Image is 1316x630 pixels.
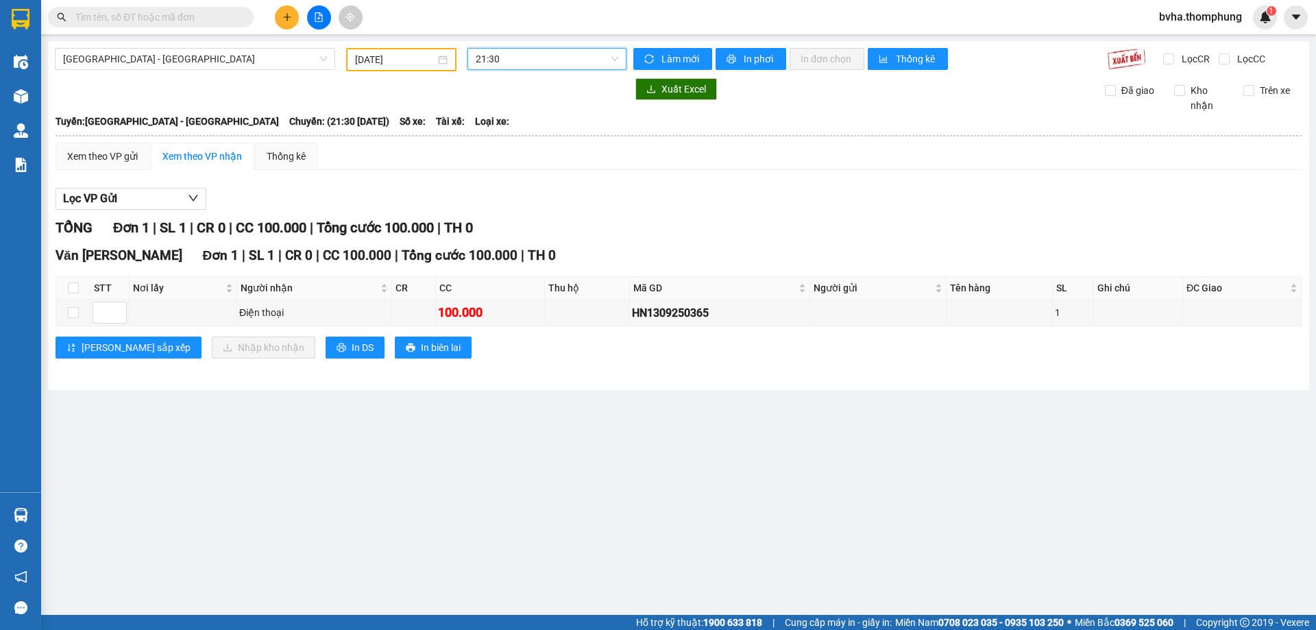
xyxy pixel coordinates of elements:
span: Đơn 1 [113,219,149,236]
span: CC 100.000 [323,247,391,263]
button: Lọc VP Gửi [56,188,206,210]
span: Loại xe: [475,114,509,129]
span: notification [14,570,27,583]
span: printer [337,343,346,354]
span: search [57,12,66,22]
div: Xem theo VP gửi [67,149,138,164]
span: Tổng cước 100.000 [317,219,434,236]
button: downloadXuất Excel [635,78,717,100]
th: SL [1053,277,1094,300]
span: Người nhận [241,280,378,295]
td: HN1309250365 [630,300,810,326]
span: In DS [352,340,374,355]
img: icon-new-feature [1259,11,1271,23]
span: | [190,219,193,236]
span: Hà Nội - Nghệ An [63,49,327,69]
div: Xem theo VP nhận [162,149,242,164]
th: CR [392,277,436,300]
span: bvha.thomphung [1148,8,1253,25]
span: printer [727,54,738,65]
span: | [437,219,441,236]
span: copyright [1240,618,1250,627]
span: 1 [1269,6,1274,16]
div: HN1309250365 [632,304,807,322]
span: caret-down [1290,11,1302,23]
span: Hỗ trợ kỹ thuật: [636,615,762,630]
input: Tìm tên, số ĐT hoặc mã đơn [75,10,237,25]
img: solution-icon [14,158,28,172]
span: CR 0 [197,219,226,236]
span: | [316,247,319,263]
span: ⚪️ [1067,620,1071,625]
span: | [395,247,398,263]
img: 9k= [1107,48,1146,70]
span: 21:30 [476,49,618,69]
img: warehouse-icon [14,89,28,104]
span: | [772,615,775,630]
span: | [153,219,156,236]
span: In phơi [744,51,775,66]
span: bar-chart [879,54,890,65]
button: aim [339,5,363,29]
span: Nơi lấy [133,280,223,295]
span: Miền Bắc [1075,615,1173,630]
span: printer [406,343,415,354]
span: In biên lai [421,340,461,355]
img: logo-vxr [12,9,29,29]
span: | [242,247,245,263]
span: | [1184,615,1186,630]
span: Chuyến: (21:30 [DATE]) [289,114,389,129]
strong: 0369 525 060 [1114,617,1173,628]
sup: 1 [1267,6,1276,16]
span: Người gửi [814,280,932,295]
span: Đơn 1 [203,247,239,263]
span: plus [282,12,292,22]
button: sort-ascending[PERSON_NAME] sắp xếp [56,337,202,359]
span: Trên xe [1254,83,1295,98]
span: Văn [PERSON_NAME] [56,247,182,263]
button: caret-down [1284,5,1308,29]
th: STT [90,277,130,300]
span: CC 100.000 [236,219,306,236]
span: Lọc CC [1232,51,1267,66]
span: Làm mới [661,51,701,66]
span: file-add [314,12,324,22]
span: sync [644,54,656,65]
th: CC [436,277,545,300]
span: Tài xế: [436,114,465,129]
span: | [310,219,313,236]
span: TỔNG [56,219,93,236]
strong: 1900 633 818 [703,617,762,628]
button: plus [275,5,299,29]
div: 1 [1055,305,1091,320]
b: Tuyến: [GEOGRAPHIC_DATA] - [GEOGRAPHIC_DATA] [56,116,279,127]
span: SL 1 [160,219,186,236]
span: Cung cấp máy in - giấy in: [785,615,892,630]
span: TH 0 [528,247,556,263]
th: Ghi chú [1094,277,1183,300]
span: aim [345,12,355,22]
span: | [229,219,232,236]
span: down [188,193,199,204]
span: sort-ascending [66,343,76,354]
button: bar-chartThống kê [868,48,948,70]
span: ĐC Giao [1186,280,1287,295]
span: download [646,84,656,95]
th: Thu hộ [545,277,630,300]
span: message [14,601,27,614]
input: 12/09/2025 [355,52,435,67]
div: Điện thoại [239,305,389,320]
span: Số xe: [400,114,426,129]
img: warehouse-icon [14,55,28,69]
strong: 0708 023 035 - 0935 103 250 [938,617,1064,628]
button: downloadNhập kho nhận [212,337,315,359]
span: Miền Nam [895,615,1064,630]
button: printerIn biên lai [395,337,472,359]
span: TH 0 [444,219,473,236]
button: In đơn chọn [790,48,864,70]
img: warehouse-icon [14,508,28,522]
span: Tổng cước 100.000 [402,247,517,263]
button: printerIn DS [326,337,385,359]
span: [PERSON_NAME] sắp xếp [82,340,191,355]
span: Thống kê [896,51,937,66]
